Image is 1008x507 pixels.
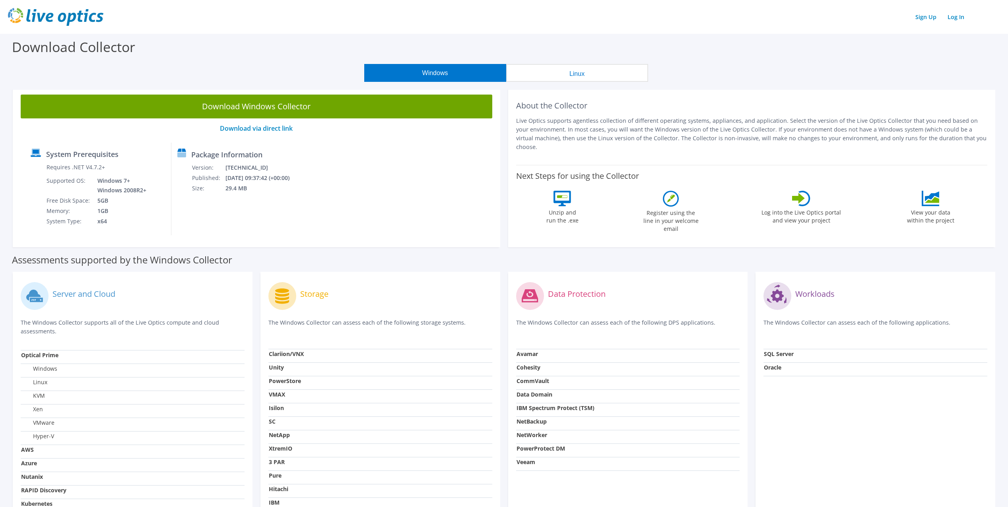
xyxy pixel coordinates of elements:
[225,173,300,183] td: [DATE] 09:37:42 (+00:00)
[764,364,781,371] strong: Oracle
[269,431,290,439] strong: NetApp
[902,206,959,224] label: View your data within the project
[795,290,835,298] label: Workloads
[21,419,54,427] label: VMware
[517,458,535,466] strong: Veeam
[269,472,282,479] strong: Pure
[268,318,492,335] p: The Windows Collector can assess each of the following storage systems.
[269,391,285,398] strong: VMAX
[46,195,91,206] td: Free Disk Space:
[192,183,225,194] td: Size:
[911,11,940,23] a: Sign Up
[269,377,301,385] strong: PowerStore
[21,365,57,373] label: Windows
[269,445,292,452] strong: XtremIO
[21,486,66,494] strong: RAPID Discovery
[21,446,34,453] strong: AWS
[300,290,328,298] label: Storage
[192,163,225,173] td: Version:
[52,290,115,298] label: Server and Cloud
[225,163,300,173] td: [TECHNICAL_ID]
[21,351,58,359] strong: Optical Prime
[517,445,565,452] strong: PowerProtect DM
[269,458,285,466] strong: 3 PAR
[21,95,492,118] a: Download Windows Collector
[21,405,43,413] label: Xen
[517,364,540,371] strong: Cohesity
[763,318,987,335] p: The Windows Collector can assess each of the following applications.
[12,38,135,56] label: Download Collector
[91,195,148,206] td: 5GB
[764,350,794,358] strong: SQL Server
[517,431,547,439] strong: NetWorker
[517,418,547,425] strong: NetBackup
[761,206,841,224] label: Log into the Live Optics portal and view your project
[21,392,45,400] label: KVM
[46,216,91,226] td: System Type:
[516,101,988,110] h2: About the Collector
[220,124,293,133] a: Download via direct link
[269,404,284,412] strong: Isilon
[641,207,701,233] label: Register using the line in your welcome email
[548,290,606,298] label: Data Protection
[516,318,740,335] p: The Windows Collector can assess each of the following DPS applications.
[506,64,648,82] button: Linux
[191,151,262,159] label: Package Information
[517,377,549,385] strong: CommVault
[225,183,300,194] td: 29.4 MB
[21,473,43,480] strong: Nutanix
[21,459,37,467] strong: Azure
[269,350,304,358] strong: Clariion/VNX
[517,391,552,398] strong: Data Domain
[21,378,47,386] label: Linux
[944,11,968,23] a: Log In
[46,150,118,158] label: System Prerequisites
[21,432,54,440] label: Hyper-V
[516,116,988,151] p: Live Optics supports agentless collection of different operating systems, appliances, and applica...
[8,8,103,26] img: live_optics_svg.svg
[21,318,245,336] p: The Windows Collector supports all of the Live Optics compute and cloud assessments.
[269,418,276,425] strong: SC
[91,206,148,216] td: 1GB
[91,176,148,195] td: Windows 7+ Windows 2008R2+
[544,206,581,224] label: Unzip and run the .exe
[269,364,284,371] strong: Unity
[269,485,288,493] strong: Hitachi
[47,163,105,171] label: Requires .NET V4.7.2+
[192,173,225,183] td: Published:
[364,64,506,82] button: Windows
[269,499,280,506] strong: IBM
[517,350,538,358] strong: Avamar
[517,404,594,412] strong: IBM Spectrum Protect (TSM)
[516,171,639,181] label: Next Steps for using the Collector
[91,216,148,226] td: x64
[46,206,91,216] td: Memory:
[46,176,91,195] td: Supported OS:
[12,256,232,264] label: Assessments supported by the Windows Collector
